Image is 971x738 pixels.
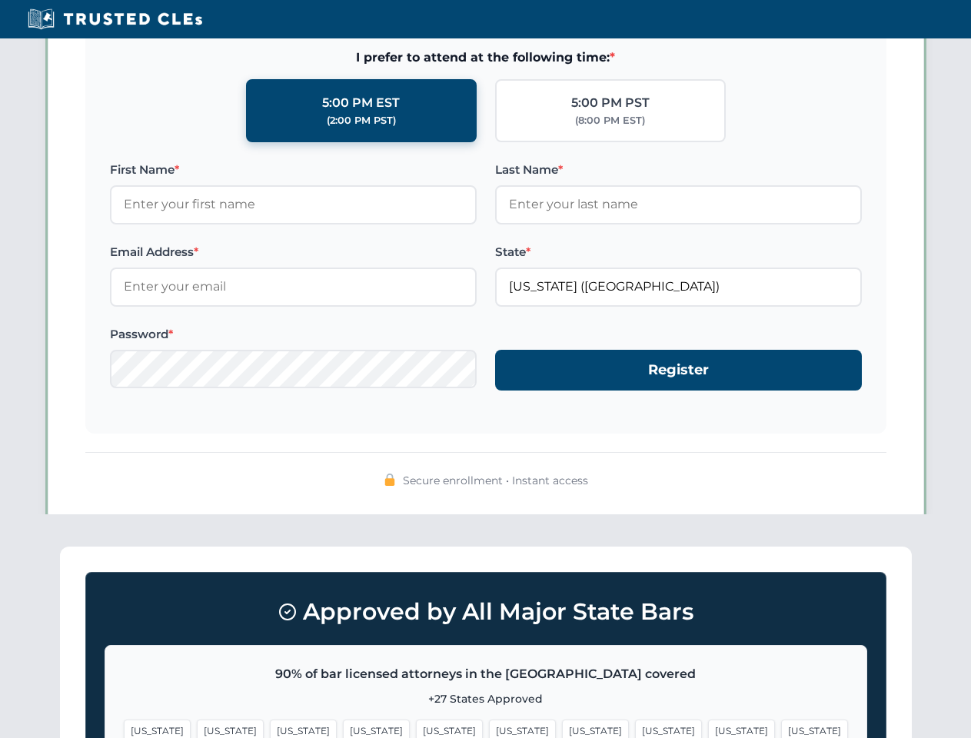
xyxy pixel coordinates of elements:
[110,185,477,224] input: Enter your first name
[384,474,396,486] img: 🔒
[124,664,848,684] p: 90% of bar licensed attorneys in the [GEOGRAPHIC_DATA] covered
[495,161,862,179] label: Last Name
[495,243,862,261] label: State
[110,243,477,261] label: Email Address
[571,93,650,113] div: 5:00 PM PST
[495,350,862,391] button: Register
[575,113,645,128] div: (8:00 PM EST)
[110,48,862,68] span: I prefer to attend at the following time:
[105,591,867,633] h3: Approved by All Major State Bars
[110,161,477,179] label: First Name
[23,8,207,31] img: Trusted CLEs
[124,690,848,707] p: +27 States Approved
[495,268,862,306] input: Florida (FL)
[110,325,477,344] label: Password
[110,268,477,306] input: Enter your email
[495,185,862,224] input: Enter your last name
[322,93,400,113] div: 5:00 PM EST
[327,113,396,128] div: (2:00 PM PST)
[403,472,588,489] span: Secure enrollment • Instant access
